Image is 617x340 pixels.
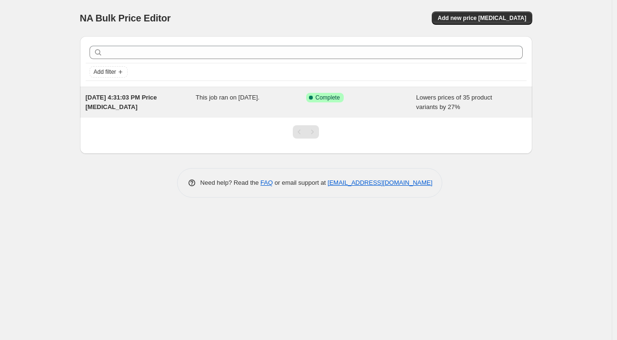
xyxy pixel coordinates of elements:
[94,68,116,76] span: Add filter
[293,125,319,139] nav: Pagination
[316,94,340,101] span: Complete
[86,94,157,110] span: [DATE] 4:31:03 PM Price [MEDICAL_DATA]
[416,94,492,110] span: Lowers prices of 35 product variants by 27%
[438,14,526,22] span: Add new price [MEDICAL_DATA]
[260,179,273,186] a: FAQ
[196,94,259,101] span: This job ran on [DATE].
[273,179,328,186] span: or email support at
[80,13,171,23] span: NA Bulk Price Editor
[90,66,128,78] button: Add filter
[200,179,261,186] span: Need help? Read the
[432,11,532,25] button: Add new price [MEDICAL_DATA]
[328,179,432,186] a: [EMAIL_ADDRESS][DOMAIN_NAME]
